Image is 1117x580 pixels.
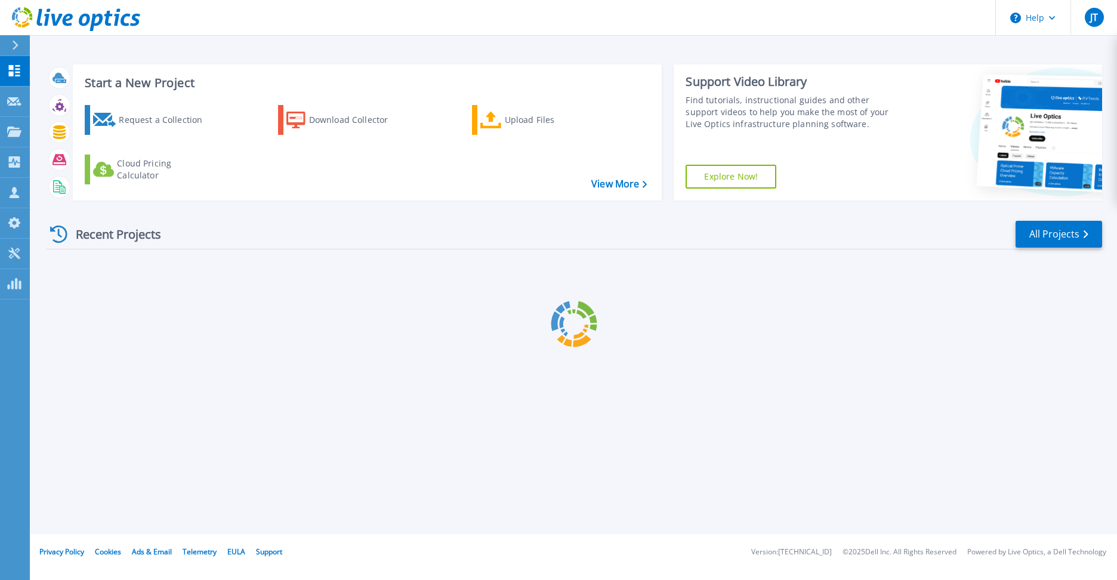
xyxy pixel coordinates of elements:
[751,548,832,556] li: Version: [TECHNICAL_ID]
[309,108,405,132] div: Download Collector
[686,165,776,189] a: Explore Now!
[967,548,1106,556] li: Powered by Live Optics, a Dell Technology
[46,220,177,249] div: Recent Projects
[278,105,411,135] a: Download Collector
[227,547,245,557] a: EULA
[843,548,956,556] li: © 2025 Dell Inc. All Rights Reserved
[686,94,903,130] div: Find tutorials, instructional guides and other support videos to help you make the most of your L...
[1016,221,1102,248] a: All Projects
[132,547,172,557] a: Ads & Email
[85,155,218,184] a: Cloud Pricing Calculator
[117,158,212,181] div: Cloud Pricing Calculator
[183,547,217,557] a: Telemetry
[1090,13,1098,22] span: JT
[95,547,121,557] a: Cookies
[472,105,605,135] a: Upload Files
[119,108,214,132] div: Request a Collection
[591,178,647,190] a: View More
[256,547,282,557] a: Support
[85,76,647,90] h3: Start a New Project
[39,547,84,557] a: Privacy Policy
[505,108,600,132] div: Upload Files
[85,105,218,135] a: Request a Collection
[686,74,903,90] div: Support Video Library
